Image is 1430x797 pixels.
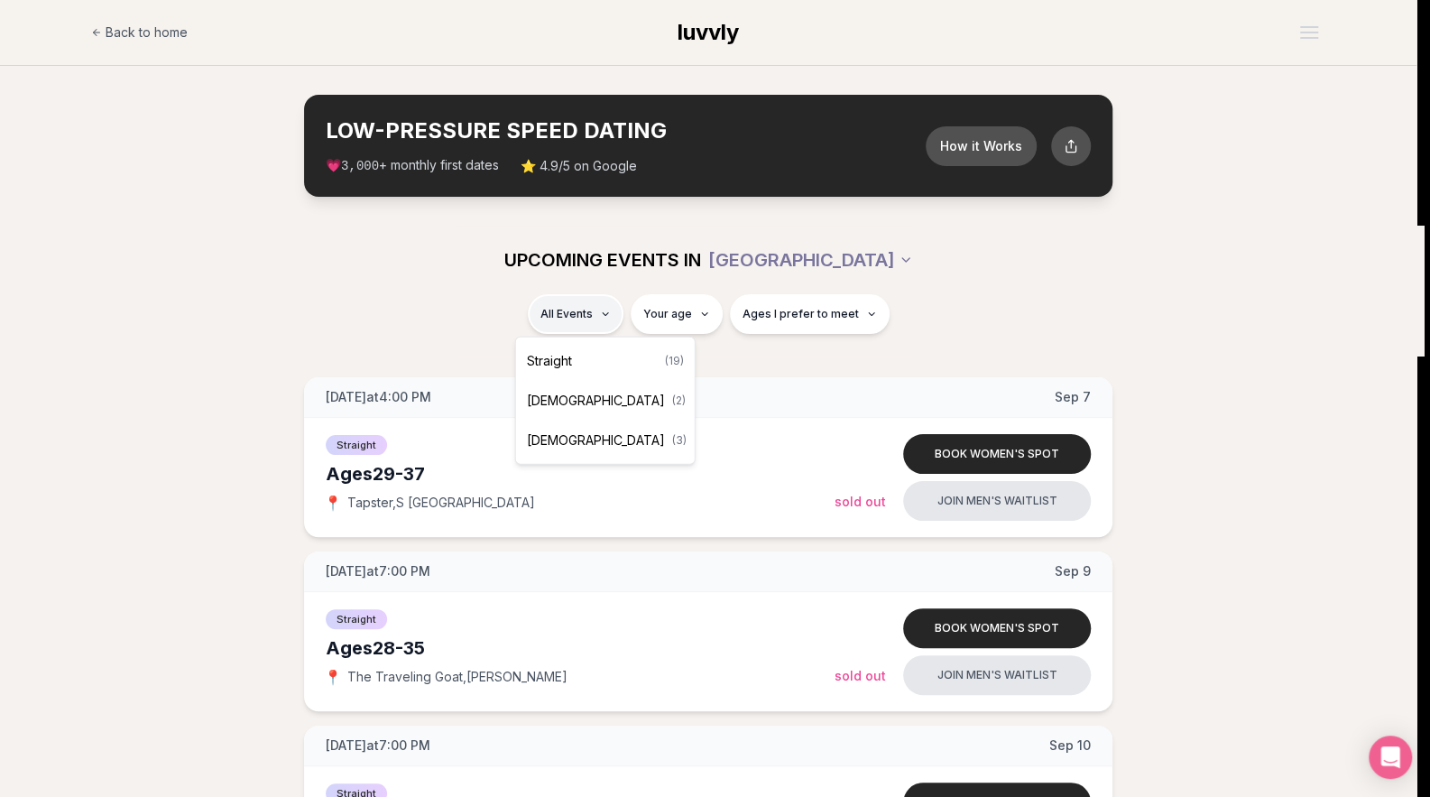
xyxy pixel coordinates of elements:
span: ( 19 ) [665,354,684,368]
span: ( 3 ) [672,433,687,448]
span: Straight [527,352,572,370]
span: [DEMOGRAPHIC_DATA] [527,431,665,449]
span: [DEMOGRAPHIC_DATA] [527,392,665,410]
span: ( 2 ) [672,394,686,408]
